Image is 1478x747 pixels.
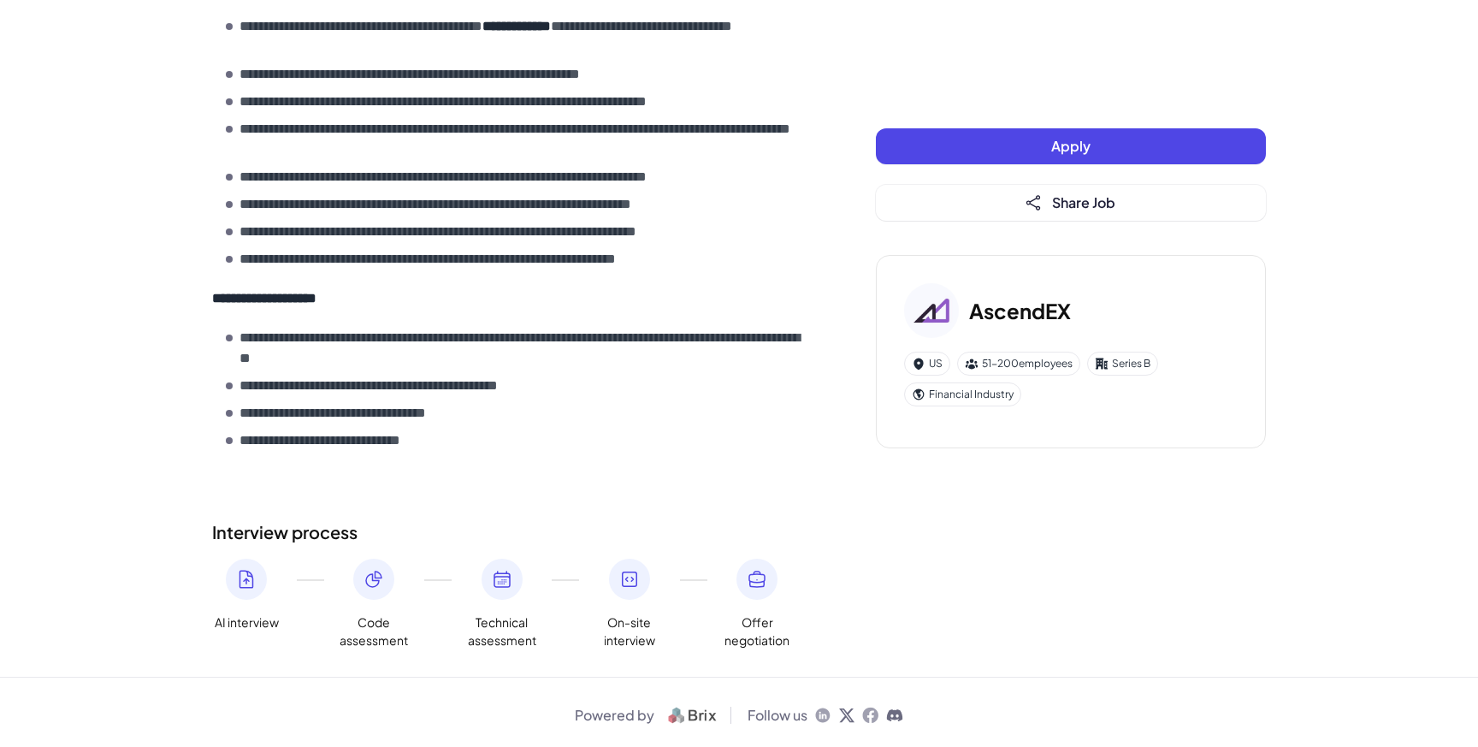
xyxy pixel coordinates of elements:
div: US [904,352,950,376]
span: AI interview [215,614,279,631]
span: Share Job [1052,193,1115,211]
button: Apply [876,128,1266,164]
span: On-site interview [595,614,664,649]
div: Financial Industry [904,382,1021,406]
span: Apply [1051,137,1091,155]
button: Share Job [876,185,1266,221]
span: Code assessment [340,614,408,649]
h3: AscendEX [969,295,1071,326]
span: Follow us [748,705,807,726]
span: Offer negotiation [723,614,791,649]
span: Technical assessment [468,614,536,649]
img: As [904,283,959,338]
div: 51-200 employees [957,352,1080,376]
span: Powered by [575,705,654,726]
div: Series B [1087,352,1158,376]
img: logo [661,705,724,726]
h2: Interview process [212,519,807,545]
